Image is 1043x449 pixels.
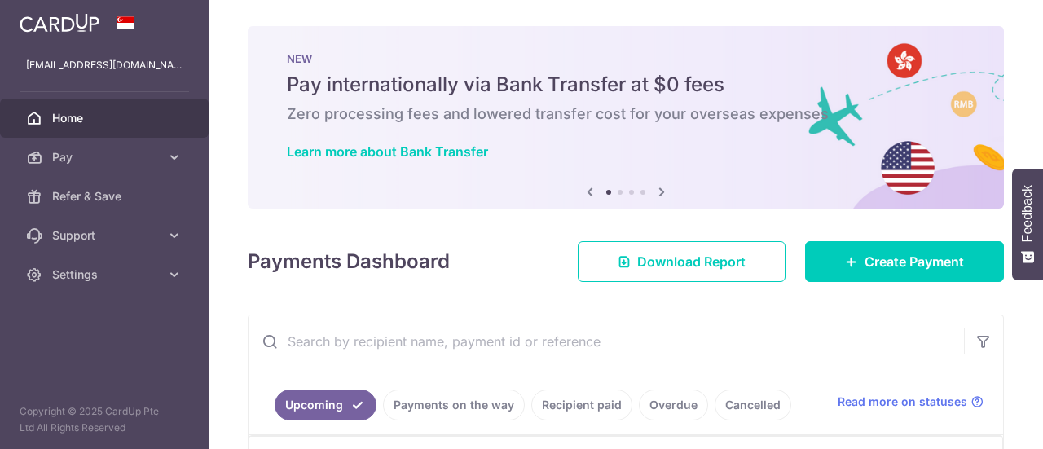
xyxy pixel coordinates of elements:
[531,390,632,420] a: Recipient paid
[275,390,376,420] a: Upcoming
[52,149,160,165] span: Pay
[1012,169,1043,280] button: Feedback - Show survey
[639,390,708,420] a: Overdue
[20,13,99,33] img: CardUp
[939,400,1027,441] iframe: Opens a widget where you can find more information
[248,26,1004,209] img: Bank transfer banner
[52,227,160,244] span: Support
[287,104,965,124] h6: Zero processing fees and lowered transfer cost for your overseas expenses
[287,52,965,65] p: NEW
[52,110,160,126] span: Home
[287,72,965,98] h5: Pay internationally via Bank Transfer at $0 fees
[248,247,450,276] h4: Payments Dashboard
[383,390,525,420] a: Payments on the way
[52,188,160,205] span: Refer & Save
[26,57,183,73] p: [EMAIL_ADDRESS][DOMAIN_NAME]
[578,241,786,282] a: Download Report
[838,394,967,410] span: Read more on statuses
[52,266,160,283] span: Settings
[715,390,791,420] a: Cancelled
[287,143,488,160] a: Learn more about Bank Transfer
[805,241,1004,282] a: Create Payment
[249,315,964,368] input: Search by recipient name, payment id or reference
[865,252,964,271] span: Create Payment
[637,252,746,271] span: Download Report
[1020,185,1035,242] span: Feedback
[838,394,984,410] a: Read more on statuses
